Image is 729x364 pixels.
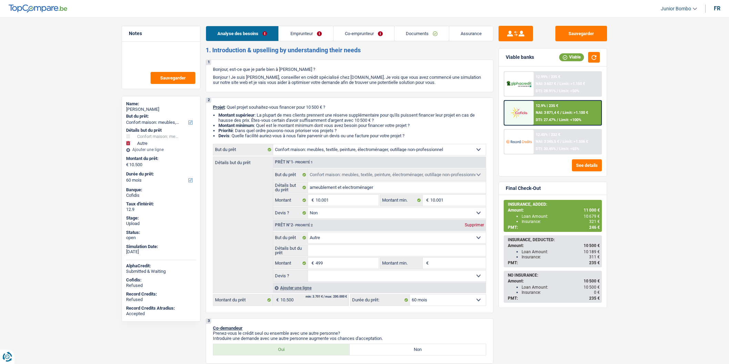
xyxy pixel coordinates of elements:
div: Stage: [126,215,196,221]
span: Junior Bombo [661,6,691,12]
label: Montant du prêt [213,295,273,306]
span: DTI: 28.91% [536,89,556,93]
span: DTI: 27.47% [536,118,556,122]
label: Détails but du prêt [273,182,308,193]
div: Upload [126,221,196,226]
div: 12.99% | 235 € [536,75,560,79]
button: Sauvegarder [151,72,195,84]
div: PMT: [508,225,600,230]
div: Accepted [126,311,196,317]
div: Cofidis: [126,277,196,283]
p: Introduire une demande avec une autre personne augmente vos chances d'acceptation. [213,336,486,341]
span: Limit: >1.506 € [563,139,588,144]
div: Ajouter une ligne [126,147,196,152]
label: But du prêt: [126,114,195,119]
span: DTI: 30.45% [536,147,556,151]
a: Emprunteur [279,26,333,41]
div: Prêt n°2 [273,223,315,227]
button: See details [572,159,602,171]
label: Devis ? [273,270,308,281]
div: PMT: [508,260,600,265]
li: : Quelle facilité auriez-vous à nous faire parvenir un devis ou une facture pour votre projet ? [218,133,486,138]
label: Détails but du prêt [273,245,308,256]
strong: Montant supérieur [218,113,255,118]
div: Détails but du prêt [126,128,196,133]
div: Viable [559,53,584,61]
div: Insurance: [522,219,600,224]
span: Projet [213,105,225,110]
div: Cofidis [126,193,196,198]
span: Limit: >1.150 € [559,82,585,86]
div: [DATE] [126,249,196,255]
div: Amount: [508,243,600,248]
a: Co-emprunteur [333,26,394,41]
span: 235 € [589,296,600,301]
label: Montant du prêt: [126,156,195,161]
span: / [557,82,558,86]
span: NAI: 3 871,4 € [536,110,559,115]
label: Non [350,344,486,355]
li: : Quel est le montant minimum dont vous avez besoin pour financer votre projet ? [218,123,486,128]
div: Supprimer [463,223,486,227]
span: NAI: 3 345,5 € [536,139,559,144]
span: 10 500 € [584,279,600,283]
a: Assurance [449,26,493,41]
div: Refused [126,297,196,302]
label: But du prêt [213,144,273,155]
span: 10 189 € [584,249,600,254]
li: : Dans quel ordre pouvons-nous prioriser vos projets ? [218,128,486,133]
span: - Priorité 1 [293,160,313,164]
div: 1 [206,60,211,65]
label: Détails but du prêt [213,157,273,165]
p: : Quel projet souhaitez-vous financer pour 10 500 € ? [213,105,486,110]
span: 10 679 € [584,214,600,219]
div: Loan Amount: [522,285,600,290]
p: Prenez-vous le crédit seul ou ensemble avec une autre personne? [213,331,486,336]
span: / [557,118,558,122]
div: Simulation Date: [126,244,196,249]
img: AlphaCredit [506,80,532,88]
span: Limit: <100% [559,118,581,122]
div: fr [714,5,720,12]
label: Montant [273,195,308,206]
div: Final Check-Out [506,185,541,191]
div: Ajouter une ligne [273,283,486,293]
label: Montant min. [380,195,422,206]
h2: 1. Introduction & upselling by understanding their needs [206,46,493,54]
span: Devis [218,133,229,138]
div: Amount: [508,208,600,213]
div: 12.9% | 235 € [536,104,558,108]
span: 10 500 € [584,243,600,248]
div: Loan Amount: [522,214,600,219]
span: Limit: <65% [559,147,579,151]
span: / [557,89,558,93]
img: Cofidis [506,106,532,119]
span: € [308,195,316,206]
label: Durée du prêt: [350,295,410,306]
div: Loan Amount: [522,249,600,254]
div: PMT: [508,296,600,301]
label: Devis ? [273,207,308,218]
div: INSURANCE, ADDED: [508,202,600,207]
p: Bonjour, est-ce que je parle bien à [PERSON_NAME] ? [213,67,486,72]
strong: Montant minimum [218,123,254,128]
div: Name: [126,101,196,107]
span: 11 000 € [584,208,600,213]
label: Montant [273,258,308,269]
div: Taux d'intérêt: [126,201,196,207]
div: 12.45% | 232 € [536,132,560,137]
span: € [423,195,430,206]
span: / [560,110,562,115]
span: 235 € [589,260,600,265]
span: € [308,258,316,269]
div: Refused [126,283,196,288]
p: Bonjour ! Je suis [PERSON_NAME], conseiller en crédit spécialisé chez [DOMAIN_NAME]. Je vois que ... [213,75,486,85]
button: Sauvegarder [555,26,607,41]
div: open [126,235,196,240]
span: € [423,258,430,269]
span: NAI: 3 607 € [536,82,556,86]
div: Record Credits: [126,291,196,297]
img: TopCompare Logo [9,4,67,13]
div: INSURANCE, DEDUCTED: [508,237,600,242]
span: 0 € [594,290,600,295]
